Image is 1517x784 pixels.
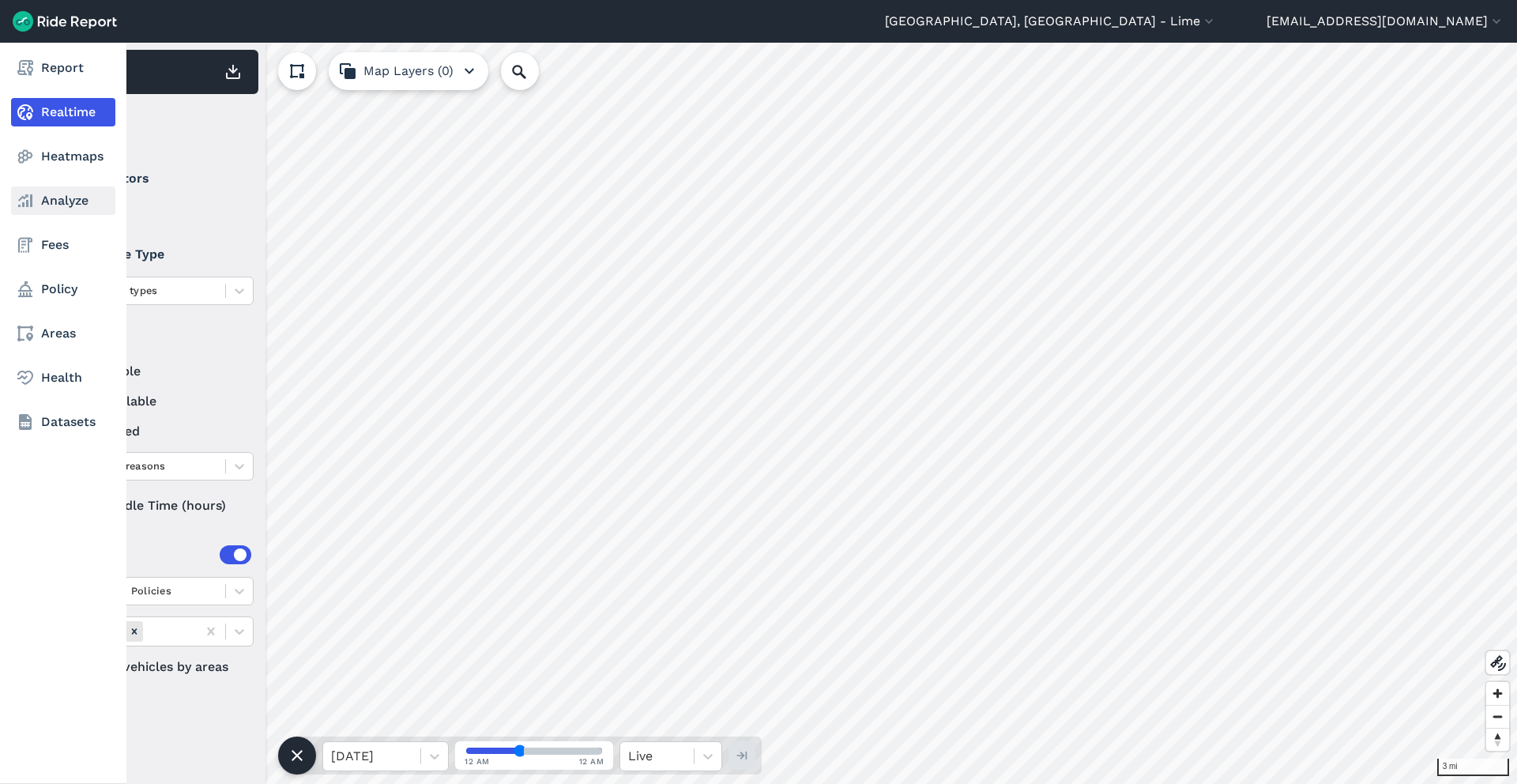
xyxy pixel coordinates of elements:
[64,201,254,220] label: Lime
[501,52,564,90] input: Search Location or Vehicles
[1486,705,1509,728] button: Zoom out
[1486,728,1509,751] button: Reset bearing to north
[11,319,115,348] a: Areas
[11,231,115,259] a: Fees
[11,187,115,215] a: Analyze
[64,392,254,411] label: unavailable
[13,11,117,32] img: Ride Report
[1437,759,1509,776] div: 3 mi
[11,98,115,126] a: Realtime
[11,364,115,392] a: Health
[64,658,254,677] label: Filter vehicles by areas
[51,43,1517,784] canvas: Map
[64,362,254,381] label: available
[11,275,115,303] a: Policy
[579,756,604,767] span: 12 AM
[465,756,490,767] span: 12 AM
[11,142,115,171] a: Heatmaps
[64,156,251,201] summary: Operators
[64,232,251,277] summary: Vehicle Type
[126,621,143,641] div: Remove Areas (36)
[1486,682,1509,705] button: Zoom in
[58,101,258,150] div: Filter
[11,408,115,436] a: Datasets
[64,318,251,362] summary: Status
[1267,12,1504,31] button: [EMAIL_ADDRESS][DOMAIN_NAME]
[85,545,251,564] div: Areas
[885,12,1217,31] button: [GEOGRAPHIC_DATA], [GEOGRAPHIC_DATA] - Lime
[64,492,254,520] div: Idle Time (hours)
[64,422,254,441] label: reserved
[329,52,488,90] button: Map Layers (0)
[11,54,115,82] a: Report
[64,533,251,577] summary: Areas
